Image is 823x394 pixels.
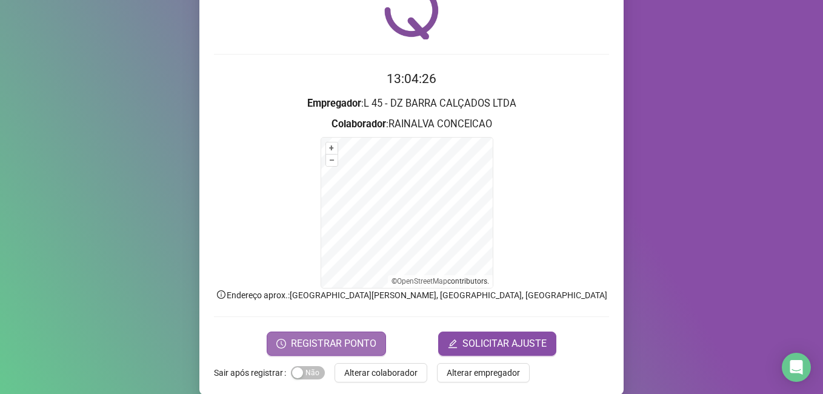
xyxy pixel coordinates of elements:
[448,339,458,349] span: edit
[397,277,447,285] a: OpenStreetMap
[326,142,338,154] button: +
[216,289,227,300] span: info-circle
[447,366,520,379] span: Alterar empregador
[332,118,386,130] strong: Colaborador
[782,353,811,382] div: Open Intercom Messenger
[462,336,547,351] span: SOLICITAR AJUSTE
[276,339,286,349] span: clock-circle
[214,116,609,132] h3: : RAINALVA CONCEICAO
[214,96,609,112] h3: : L 45 - DZ BARRA CALÇADOS LTDA
[291,336,376,351] span: REGISTRAR PONTO
[438,332,556,356] button: editSOLICITAR AJUSTE
[335,363,427,382] button: Alterar colaborador
[214,289,609,302] p: Endereço aprox. : [GEOGRAPHIC_DATA][PERSON_NAME], [GEOGRAPHIC_DATA], [GEOGRAPHIC_DATA]
[267,332,386,356] button: REGISTRAR PONTO
[437,363,530,382] button: Alterar empregador
[214,363,291,382] label: Sair após registrar
[326,155,338,166] button: –
[392,277,489,285] li: © contributors.
[307,98,361,109] strong: Empregador
[344,366,418,379] span: Alterar colaborador
[387,72,436,86] time: 13:04:26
